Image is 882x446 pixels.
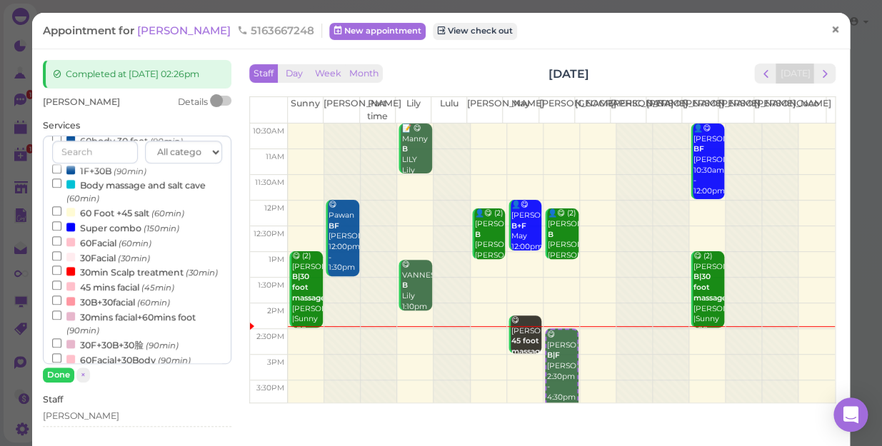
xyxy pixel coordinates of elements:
[254,229,284,238] span: 12:30pm
[822,14,848,47] a: ×
[52,264,218,279] label: 30min Scalp treatment
[253,126,284,136] span: 10:30am
[114,166,146,176] small: (90min)
[328,200,359,273] div: 😋 Pawan [PERSON_NAME] 12:00pm - 1:30pm
[52,178,61,188] input: Body massage and salt cave (60min)
[144,223,179,233] small: (150min)
[474,208,506,293] div: 👤😋 (2) [PERSON_NAME] [PERSON_NAME]|[PERSON_NAME] 12:10pm - 1:10pm
[52,280,61,290] input: 45 mins facial (45min)
[52,250,150,265] label: 30Facial
[693,251,724,356] div: 😋 (2) [PERSON_NAME] [PERSON_NAME] |Sunny 1:00pm - 2:30pm
[267,306,284,315] span: 2pm
[266,152,284,161] span: 11am
[76,368,90,382] button: ×
[693,272,727,302] b: B|30 foot massage
[43,60,231,88] div: Completed at [DATE] 02:26pm
[292,272,326,302] b: B|30 foot massage
[52,134,61,143] input: 60body 30 foot (90min)
[52,251,61,260] input: 30Facial (30min)
[831,20,840,40] span: ×
[43,410,119,422] div: [PERSON_NAME]
[264,203,284,213] span: 12pm
[43,24,322,38] div: Appointment for
[467,97,503,123] th: [PERSON_NAME]
[546,330,577,403] div: 😋 [PERSON_NAME] [PERSON_NAME] 2:30pm - 4:30pm
[52,163,146,178] label: 1F+30B
[137,24,234,37] span: [PERSON_NAME]
[646,97,682,123] th: [PERSON_NAME]
[256,332,284,341] span: 2:30pm
[43,368,74,382] button: Done
[754,64,776,83] button: prev
[753,97,789,123] th: [PERSON_NAME]
[137,298,170,308] small: (60min)
[345,64,383,83] button: Month
[401,280,407,290] b: B
[288,97,324,123] th: Sunny
[269,255,284,264] span: 1pm
[277,64,311,83] button: Day
[52,141,138,163] input: Search
[186,268,218,278] small: (30min)
[52,206,61,216] input: 60 Foot +45 salt (60min)
[511,221,526,230] b: B+F
[401,123,432,208] div: 📝 😋 Manny LILY Lily 10:30am - 11:30am
[43,393,63,406] label: Staff
[538,97,574,123] th: [PERSON_NAME]
[548,66,589,82] h2: [DATE]
[547,350,560,360] b: B|F
[66,193,99,203] small: (60min)
[43,96,120,107] span: [PERSON_NAME]
[693,144,704,153] b: BF
[249,64,278,83] button: Staff
[291,251,323,356] div: 😋 (2) [PERSON_NAME] [PERSON_NAME] |Sunny 1:00pm - 2:30pm
[693,123,724,197] div: 👤😋 [PERSON_NAME] [PERSON_NAME] 10:30am - 12:00pm
[547,208,578,293] div: 👤😋 (2) [PERSON_NAME] [PERSON_NAME]|[PERSON_NAME] 12:10pm - 1:10pm
[475,230,481,239] b: B
[258,280,284,290] span: 1:30pm
[610,97,646,123] th: [PERSON_NAME]
[511,315,542,400] div: 😋 [PERSON_NAME] May 2:15pm - 3:00pm
[776,64,814,83] button: [DATE]
[324,97,359,123] th: [PERSON_NAME]
[52,337,179,352] label: 30F+30B+30脸
[118,253,150,263] small: (30min)
[813,64,836,83] button: next
[52,221,61,230] input: Super combo (150min)
[401,144,407,153] b: B
[329,23,426,40] a: New appointment
[119,238,151,248] small: (60min)
[52,220,179,235] label: Super combo
[267,358,284,367] span: 3pm
[66,325,99,335] small: (90min)
[401,260,432,333] div: 😋 VANNESA Lily 1:10pm - 2:10pm
[52,236,61,245] input: 60Facial (60min)
[433,23,517,40] a: View check out
[503,97,538,123] th: May
[141,283,174,293] small: (45min)
[52,279,174,294] label: 45 mins facial
[52,164,61,173] input: 1F+30B (90min)
[237,24,314,37] span: 5163667248
[718,97,753,123] th: [PERSON_NAME]
[511,200,542,273] div: 👤😋 [PERSON_NAME] May 12:00pm - 1:00pm
[574,97,610,123] th: [GEOGRAPHIC_DATA]
[255,178,284,187] span: 11:30am
[43,119,80,132] label: Services
[52,294,170,309] label: 30B+30facial
[52,352,191,367] label: 60Facial+30Body
[311,64,346,83] button: Week
[431,97,466,123] th: Lulu
[150,136,183,146] small: (90min)
[256,383,284,392] span: 3:30pm
[511,336,545,356] b: 45 foot massage
[52,338,61,348] input: 30F+30B+30脸 (90min)
[52,177,222,205] label: Body massage and salt cave
[833,397,868,432] div: Open Intercom Messenger
[52,235,151,250] label: 60Facial
[359,97,395,123] th: Part time
[52,353,61,363] input: 60Facial+30Body (90min)
[158,355,191,365] small: (90min)
[682,97,718,123] th: [PERSON_NAME]
[329,221,339,230] b: BF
